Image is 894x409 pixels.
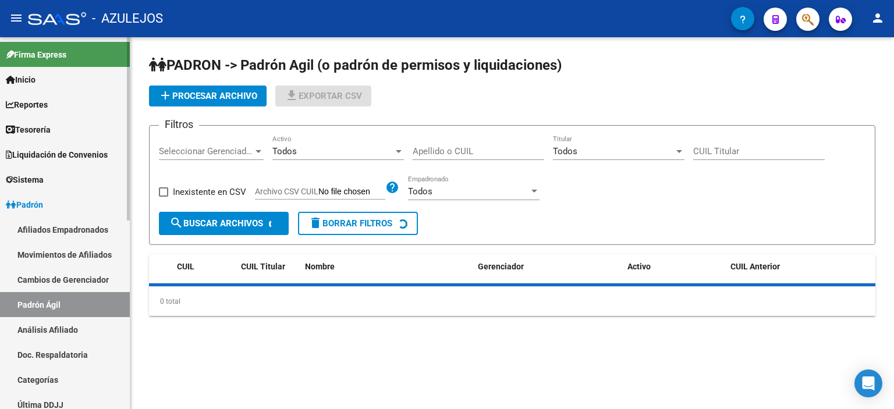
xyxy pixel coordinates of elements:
mat-icon: person [871,11,885,25]
button: Exportar CSV [275,86,371,106]
span: Todos [553,146,577,157]
span: CUIL Anterior [730,262,780,271]
span: Gerenciador [478,262,524,271]
span: Sistema [6,173,44,186]
datatable-header-cell: CUIL Titular [236,254,300,279]
span: Buscar Archivos [169,218,263,229]
span: Archivo CSV CUIL [255,187,318,196]
span: Activo [627,262,651,271]
button: Borrar Filtros [298,212,418,235]
span: Todos [408,186,432,197]
button: Procesar archivo [149,86,267,106]
span: Procesar archivo [158,91,257,101]
input: Archivo CSV CUIL [318,187,385,197]
span: PADRON -> Padrón Agil (o padrón de permisos y liquidaciones) [149,57,562,73]
mat-icon: menu [9,11,23,25]
h3: Filtros [159,116,199,133]
mat-icon: delete [308,216,322,230]
span: Tesorería [6,123,51,136]
span: Inexistente en CSV [173,185,246,199]
datatable-header-cell: CUIL Anterior [726,254,875,279]
span: Firma Express [6,48,66,61]
span: Nombre [305,262,335,271]
datatable-header-cell: Activo [623,254,726,279]
span: Todos [272,146,297,157]
mat-icon: file_download [285,88,299,102]
span: CUIL Titular [241,262,285,271]
datatable-header-cell: Gerenciador [473,254,623,279]
span: Reportes [6,98,48,111]
span: Borrar Filtros [308,218,392,229]
span: - AZULEJOS [92,6,163,31]
span: CUIL [177,262,194,271]
mat-icon: add [158,88,172,102]
datatable-header-cell: Nombre [300,254,473,279]
datatable-header-cell: CUIL [172,254,236,279]
span: Liquidación de Convenios [6,148,108,161]
mat-icon: search [169,216,183,230]
mat-icon: help [385,180,399,194]
div: 0 total [149,287,875,316]
span: Inicio [6,73,36,86]
span: Exportar CSV [285,91,362,101]
span: Seleccionar Gerenciador [159,146,253,157]
button: Buscar Archivos [159,212,289,235]
div: Open Intercom Messenger [854,369,882,397]
span: Padrón [6,198,43,211]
